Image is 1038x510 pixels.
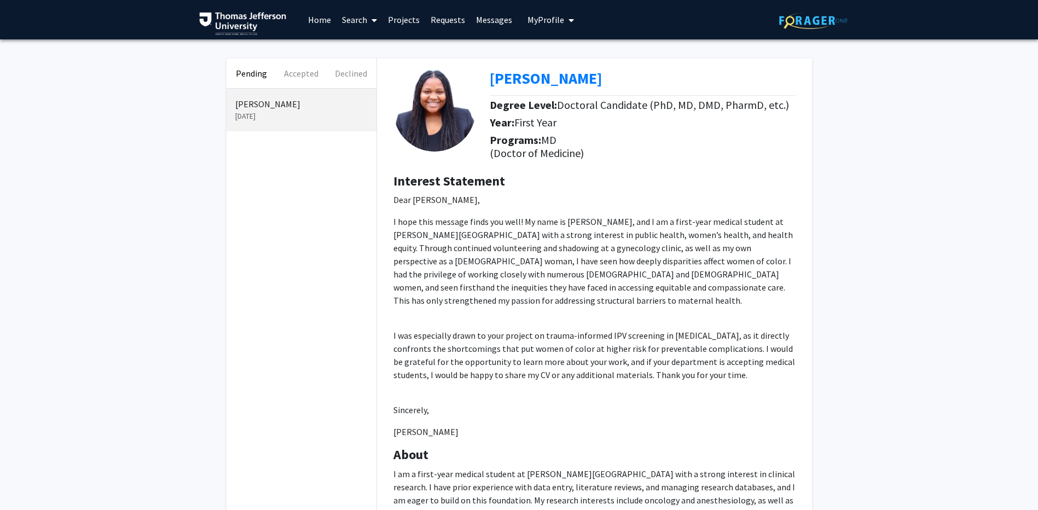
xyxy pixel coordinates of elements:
[490,115,514,129] b: Year:
[8,461,47,502] iframe: Chat
[199,12,287,35] img: Thomas Jefferson University Logo
[393,403,796,416] p: Sincerely,
[490,68,602,88] a: Opens in a new tab
[779,12,848,29] img: ForagerOne Logo
[393,172,505,189] b: Interest Statement
[393,446,428,463] b: About
[393,329,796,381] p: I was especially drawn to your project on trauma-informed IPV screening in [MEDICAL_DATA], as it ...
[393,215,796,307] p: I hope this message finds you well! My name is [PERSON_NAME], and I am a first-year medical stude...
[471,1,518,39] a: Messages
[303,1,337,39] a: Home
[337,1,382,39] a: Search
[527,14,564,25] span: My Profile
[276,59,326,88] button: Accepted
[490,133,584,160] span: MD (Doctor of Medicine)
[235,97,368,111] p: [PERSON_NAME]
[235,111,368,122] p: [DATE]
[490,133,541,147] b: Programs:
[557,98,789,112] span: Doctoral Candidate (PhD, MD, DMD, PharmD, etc.)
[393,69,475,152] img: Profile Picture
[326,59,376,88] button: Declined
[382,1,425,39] a: Projects
[490,68,602,88] b: [PERSON_NAME]
[425,1,471,39] a: Requests
[514,115,556,129] span: First Year
[393,425,796,438] p: [PERSON_NAME]
[393,193,796,206] p: Dear [PERSON_NAME],
[227,59,276,88] button: Pending
[490,98,557,112] b: Degree Level:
